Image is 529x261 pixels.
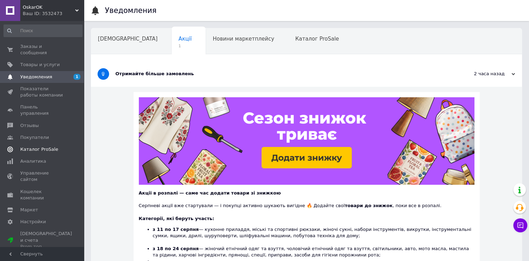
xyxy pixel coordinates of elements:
span: Настройки [20,219,46,225]
span: Каталог ProSale [295,36,339,42]
li: — кухонне приладдя, міські та спортивні рюкзаки, жіночі сукні, набори інструментів, викрутки, інс... [153,226,474,246]
span: 1 [73,74,80,80]
span: Маркет [20,207,38,213]
span: 1 [179,43,192,49]
div: 2 часа назад [445,71,515,77]
b: з 18 по 24 серпня [153,246,199,251]
b: товари до знижок [345,203,393,208]
div: Отримайте більше замовлень [115,71,445,77]
span: Каталог ProSale [20,146,58,153]
b: Категорії, які беруть участь: [139,216,214,221]
input: Поиск [3,24,83,37]
b: з 11 по 17 серпня [153,227,199,232]
span: [DEMOGRAPHIC_DATA] [98,36,158,42]
span: Аналитика [20,158,46,164]
div: Ваш ID: 3532473 [23,10,84,17]
h1: Уведомления [105,6,157,15]
span: Акції [179,36,192,42]
span: Заказы и сообщения [20,43,65,56]
span: [DEMOGRAPHIC_DATA] и счета [20,231,72,250]
button: Чат с покупателем [513,218,527,232]
span: Отзывы [20,122,39,129]
span: Кошелек компании [20,189,65,201]
div: Серпневі акції вже стартували — і покупці активно шукають вигідне 🔥 Додайте свої , поки все в роз... [139,196,474,209]
span: Управление сайтом [20,170,65,183]
li: — жіночий етнічний одяг та взуття, чоловічий етнічний одяг та взуття, світильники, авто, мото мас... [153,246,474,258]
span: Панель управления [20,104,65,117]
span: Новини маркетплейсу [213,36,274,42]
span: Покупатели [20,134,49,141]
b: Акції в розпалі — саме час додати товари зі знижкою [139,190,281,196]
span: Товары и услуги [20,62,60,68]
span: OskarOK [23,4,75,10]
span: Показатели работы компании [20,86,65,98]
div: Prom топ [20,244,72,250]
span: Уведомления [20,74,52,80]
